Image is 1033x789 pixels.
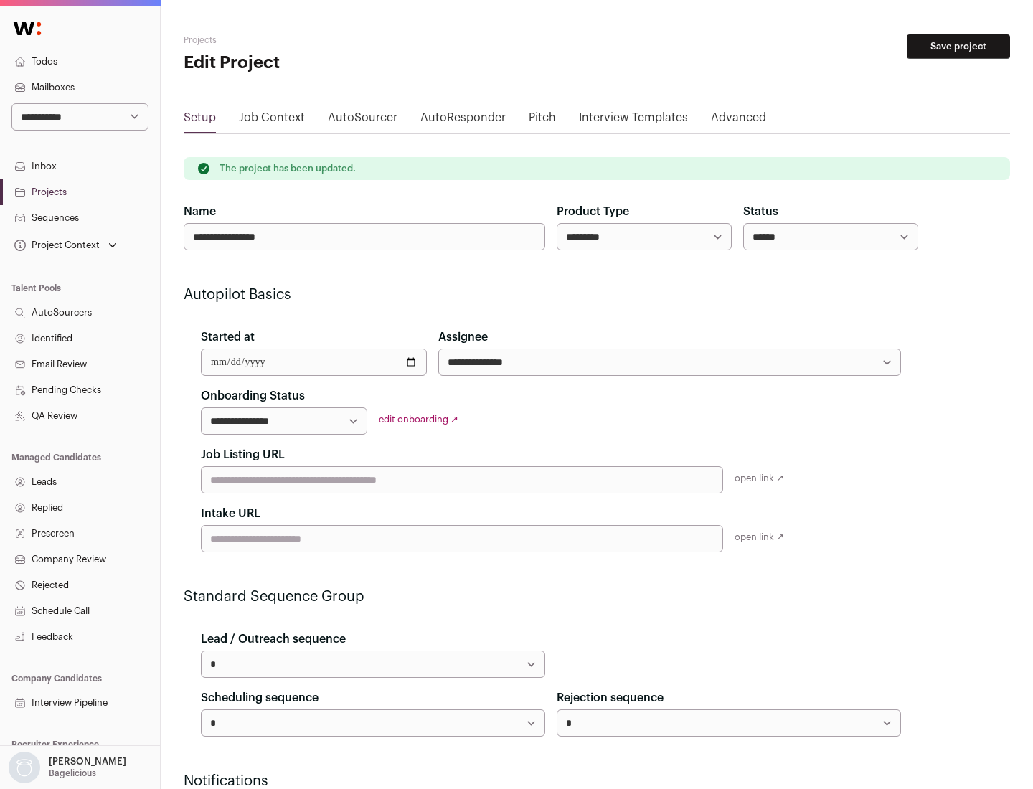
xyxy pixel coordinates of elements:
p: The project has been updated. [220,163,356,174]
img: nopic.png [9,752,40,783]
label: Scheduling sequence [201,689,319,707]
h2: Projects [184,34,459,46]
label: Onboarding Status [201,387,305,405]
label: Intake URL [201,505,260,522]
a: Advanced [711,109,766,132]
a: edit onboarding ↗ [379,415,458,424]
label: Name [184,203,216,220]
a: Setup [184,109,216,132]
label: Assignee [438,329,488,346]
a: AutoResponder [420,109,506,132]
div: Project Context [11,240,100,251]
a: Pitch [529,109,556,132]
a: Job Context [239,109,305,132]
label: Status [743,203,778,220]
label: Rejection sequence [557,689,664,707]
a: Interview Templates [579,109,688,132]
h2: Standard Sequence Group [184,587,918,607]
h1: Edit Project [184,52,459,75]
p: Bagelicious [49,767,96,779]
label: Lead / Outreach sequence [201,630,346,648]
img: Wellfound [6,14,49,43]
button: Open dropdown [11,235,120,255]
p: [PERSON_NAME] [49,756,126,767]
button: Save project [907,34,1010,59]
a: AutoSourcer [328,109,397,132]
h2: Autopilot Basics [184,285,918,305]
button: Open dropdown [6,752,129,783]
label: Product Type [557,203,629,220]
label: Job Listing URL [201,446,285,463]
label: Started at [201,329,255,346]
